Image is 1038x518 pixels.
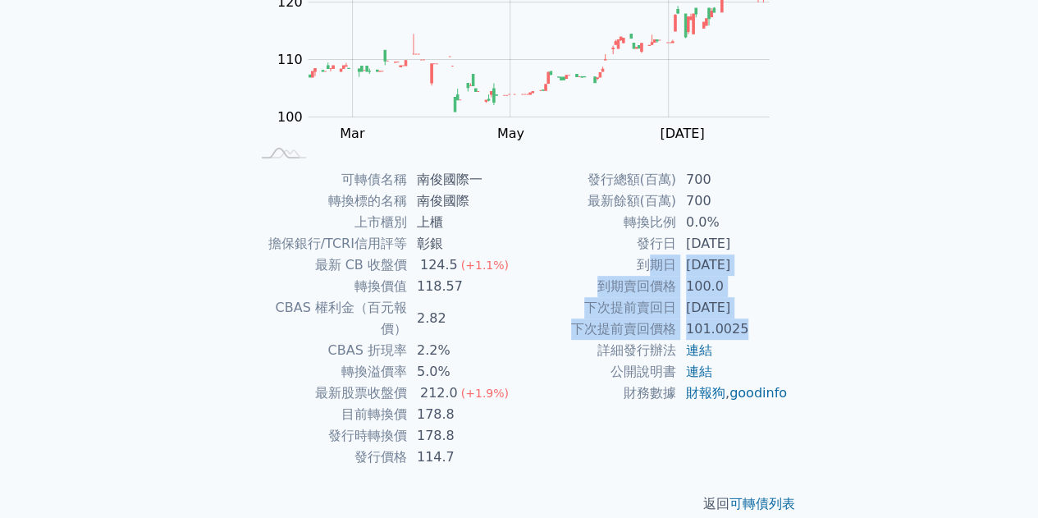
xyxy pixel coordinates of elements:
[519,233,676,254] td: 發行日
[407,169,519,190] td: 南俊國際一
[519,212,676,233] td: 轉換比例
[417,383,461,404] div: 212.0
[676,383,789,404] td: ,
[407,425,519,447] td: 178.8
[519,383,676,404] td: 財務數據
[519,169,676,190] td: 發行總額(百萬)
[676,190,789,212] td: 700
[250,383,407,404] td: 最新股票收盤價
[407,190,519,212] td: 南俊國際
[729,385,787,401] a: goodinfo
[250,212,407,233] td: 上市櫃別
[250,340,407,361] td: CBAS 折現率
[519,361,676,383] td: 公開說明書
[340,126,365,141] tspan: Mar
[519,190,676,212] td: 最新餘額(百萬)
[956,439,1038,518] iframe: Chat Widget
[250,447,407,468] td: 發行價格
[676,233,789,254] td: [DATE]
[250,169,407,190] td: 可轉債名稱
[250,233,407,254] td: 擔保銀行/TCRI信用評等
[407,361,519,383] td: 5.0%
[519,319,676,340] td: 下次提前賣回價格
[250,297,407,340] td: CBAS 權利金（百元報價）
[497,126,524,141] tspan: May
[676,276,789,297] td: 100.0
[250,425,407,447] td: 發行時轉換價
[250,190,407,212] td: 轉換標的名稱
[407,276,519,297] td: 118.57
[461,387,509,400] span: (+1.9%)
[250,404,407,425] td: 目前轉換價
[250,254,407,276] td: 最新 CB 收盤價
[519,254,676,276] td: 到期日
[277,109,303,125] tspan: 100
[676,212,789,233] td: 0.0%
[407,447,519,468] td: 114.7
[660,126,704,141] tspan: [DATE]
[676,169,789,190] td: 700
[676,297,789,319] td: [DATE]
[407,340,519,361] td: 2.2%
[676,254,789,276] td: [DATE]
[461,259,509,272] span: (+1.1%)
[686,342,712,358] a: 連結
[407,297,519,340] td: 2.82
[956,439,1038,518] div: 聊天小工具
[417,254,461,276] div: 124.5
[519,340,676,361] td: 詳細發行辦法
[407,212,519,233] td: 上櫃
[686,385,725,401] a: 財報狗
[519,297,676,319] td: 下次提前賣回日
[231,494,808,514] p: 返回
[407,233,519,254] td: 彰銀
[519,276,676,297] td: 到期賣回價格
[277,52,303,67] tspan: 110
[250,276,407,297] td: 轉換價值
[407,404,519,425] td: 178.8
[686,364,712,379] a: 連結
[676,319,789,340] td: 101.0025
[250,361,407,383] td: 轉換溢價率
[729,496,795,511] a: 可轉債列表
